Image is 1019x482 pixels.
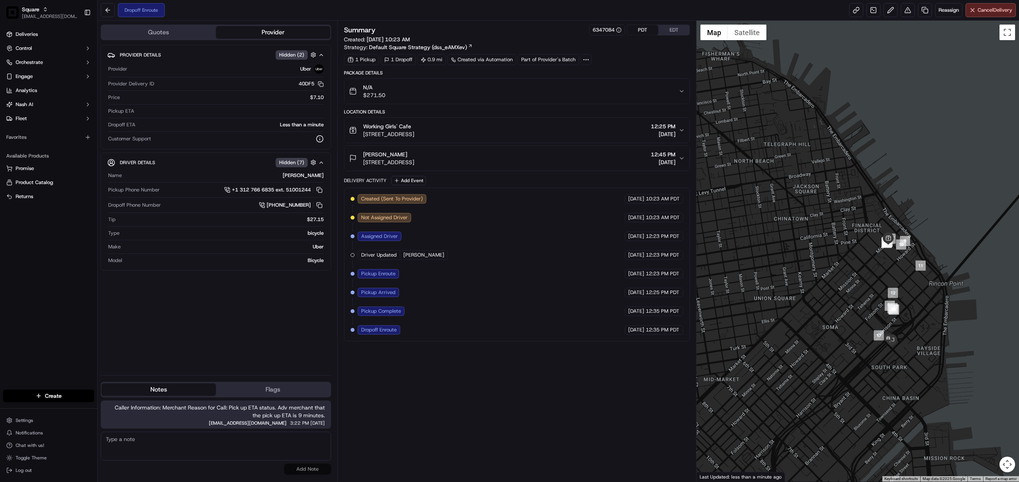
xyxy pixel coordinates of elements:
span: Reassign [939,7,959,14]
div: Bicycle [125,257,324,264]
button: Chat with us! [3,440,94,451]
button: [EMAIL_ADDRESS][DOMAIN_NAME] [22,13,78,19]
span: Cancel Delivery [978,7,1012,14]
span: Pickup ETA [108,108,134,115]
button: Working Girls' Cafe[STREET_ADDRESS]12:25 PM[DATE] [344,118,689,143]
span: 12:25 PM [651,122,675,130]
span: Assigned Driver [361,233,398,240]
span: Settings [16,417,33,424]
span: Hidden ( 2 ) [279,51,304,58]
div: Delivery Activity [344,177,387,184]
span: Created (Sent To Provider) [361,195,423,202]
span: Chat with us! [16,442,44,448]
button: Hidden (7) [276,158,318,167]
div: [PERSON_NAME] [125,172,324,179]
span: [PERSON_NAME] [363,151,407,158]
button: Provider [216,26,330,39]
span: N/A [363,83,385,91]
button: Add Event [391,176,426,185]
div: Less than a minute [139,121,324,128]
a: Deliveries [3,28,94,41]
div: 14 [887,303,898,313]
span: Nash AI [16,101,33,108]
button: Reassign [935,3,962,17]
div: 10 [896,239,906,250]
button: Log out [3,465,94,476]
button: Toggle fullscreen view [999,25,1015,40]
span: +1 312 766 6835 ext. 51001244 [232,186,311,193]
span: 10:23 AM PDT [646,214,680,221]
button: +1 312 766 6835 ext. 51001244 [224,186,324,194]
div: Strategy: [344,43,473,51]
span: Deliveries [16,31,38,38]
button: Keyboard shortcuts [884,476,918,482]
img: uber-new-logo.jpeg [314,64,324,74]
span: Model [108,257,122,264]
span: Pickup Phone Number [108,186,160,193]
a: Default Square Strategy (dss_eAMXev) [369,43,473,51]
span: [DATE] 10:23 AM [367,36,410,43]
span: Make [108,243,121,250]
span: $271.50 [363,91,385,99]
span: Engage [16,73,33,80]
div: Package Details [344,70,690,76]
span: 12:23 PM PDT [646,270,679,277]
div: Uber [124,243,324,250]
span: Dropoff ETA [108,121,135,128]
div: bicycle [123,230,324,237]
span: Provider Details [120,52,161,58]
span: Create [45,392,62,400]
span: Pickup Complete [361,308,401,315]
button: Orchestrate [3,56,94,69]
span: [DATE] [628,233,644,240]
span: Driver Updated [361,252,397,259]
button: Fleet [3,112,94,125]
button: EDT [658,25,689,35]
a: Open this area in Google Maps (opens a new window) [698,471,724,482]
button: Settings [3,415,94,426]
button: CancelDelivery [966,3,1016,17]
div: Last Updated: less than a minute ago [697,472,785,482]
div: 16 [888,304,898,314]
span: Default Square Strategy (dss_eAMXev) [369,43,467,51]
span: [DATE] [651,130,675,138]
span: 10:23 AM PDT [646,195,680,202]
a: Product Catalog [6,179,91,186]
span: Notifications [16,430,43,436]
button: 40DF5 [299,80,324,87]
button: Hidden (2) [276,50,318,60]
span: Map data ©2025 Google [923,477,965,481]
button: SquareSquare[EMAIL_ADDRESS][DOMAIN_NAME] [3,3,81,22]
span: Hidden ( 7 ) [279,159,304,166]
div: 11 [916,260,926,271]
span: Pickup Arrived [361,289,395,296]
span: Square [22,5,39,13]
span: [DATE] [628,308,644,315]
button: Provider DetailsHidden (2) [107,48,324,61]
a: Returns [6,193,91,200]
span: [DATE] [628,195,644,202]
div: 13 [885,301,895,311]
div: 12 [888,288,898,298]
div: Favorites [3,131,94,144]
span: Analytics [16,87,37,94]
button: Notifications [3,427,94,438]
span: [DATE] [310,421,325,425]
span: [PHONE_NUMBER] [267,202,311,209]
span: [DATE] [628,326,644,333]
span: Not Assigned Driver [361,214,408,221]
span: [STREET_ADDRESS] [363,158,414,166]
span: Returns [16,193,33,200]
span: Name [108,172,122,179]
span: 12:45 PM [651,151,675,158]
button: 6347084 [593,27,622,34]
span: [PERSON_NAME] [403,252,444,259]
a: Analytics [3,84,94,97]
span: Tip [108,216,116,223]
span: Uber [300,66,311,73]
div: 7 [882,237,892,248]
span: $7.10 [310,94,324,101]
div: $27.15 [119,216,324,223]
span: Fleet [16,115,27,122]
span: Caller Information: Merchant Reason for Call: Pick up ETA status. Adv merchant that the pick up E... [107,404,325,419]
